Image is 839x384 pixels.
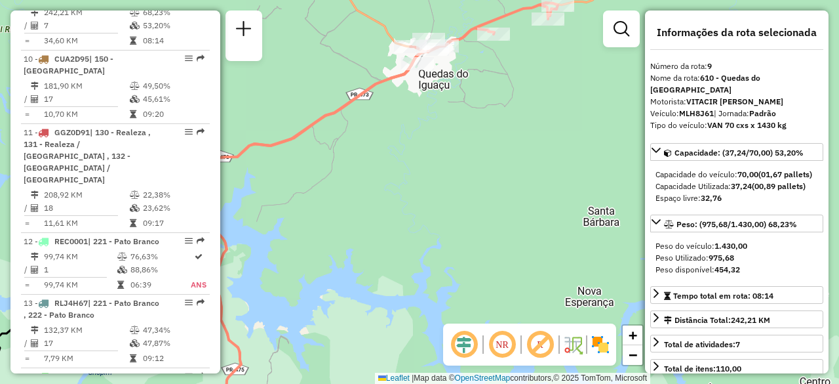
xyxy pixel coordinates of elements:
td: 18 [43,202,129,215]
div: Motorista: [650,96,823,108]
strong: (01,67 pallets) [758,169,812,179]
td: / [24,263,30,276]
td: 22,38% [142,188,205,202]
strong: VITACIR [PERSON_NAME] [686,96,783,106]
em: Opções [185,54,193,62]
div: Capacidade do veículo: [655,169,818,181]
td: = [24,108,30,121]
span: REC0001 [54,236,88,246]
i: Tempo total em rota [130,110,136,118]
div: Espaço livre: [655,192,818,204]
td: 68,23% [142,6,205,19]
td: 53,20% [142,19,205,32]
i: Distância Total [31,253,39,261]
span: 13 - [24,298,159,320]
div: Total de itens: [664,363,741,375]
span: CUA2D95 [54,54,89,64]
strong: VAN 70 cxs x 1430 kg [707,120,787,130]
div: Map data © contributors,© 2025 TomTom, Microsoft [375,373,650,384]
td: 7,79 KM [43,352,129,365]
em: Opções [185,299,193,307]
td: = [24,278,30,291]
td: 208,92 KM [43,188,129,202]
td: 11,61 KM [43,217,129,230]
td: 1 [43,263,117,276]
em: Opções [185,128,193,136]
td: 242,21 KM [43,6,129,19]
strong: 454,32 [714,265,740,274]
div: Peso disponível: [655,264,818,276]
h4: Informações da rota selecionada [650,26,823,39]
td: 17 [43,337,129,350]
span: GGZ0D91 [54,127,90,137]
i: Distância Total [31,82,39,90]
span: RLJ4H67 [54,298,88,308]
em: Rota exportada [197,54,205,62]
span: Peso do veículo: [655,241,747,251]
div: Atividade não roteirizada - PASSOS e PASSOS LTDA [401,57,434,70]
span: 14 - [24,372,159,381]
i: Total de Atividades [31,339,39,347]
i: Tempo total em rota [130,219,136,227]
strong: 975,68 [709,253,734,263]
span: + [629,327,637,343]
i: % de utilização do peso [130,9,140,16]
span: 11 - [24,127,151,184]
div: Veículo: [650,108,823,119]
img: Fluxo de ruas [562,334,583,355]
span: Tempo total em rota: 08:14 [673,291,773,301]
i: % de utilização da cubagem [130,22,140,30]
strong: 37,24 [731,181,752,191]
span: 10 - [24,54,113,75]
a: Distância Total:242,21 KM [650,310,823,328]
div: Peso: (975,68/1.430,00) 68,23% [650,235,823,281]
td: 132,37 KM [43,324,129,337]
strong: 70,00 [737,169,758,179]
div: Distância Total: [664,314,770,326]
img: Exibir/Ocultar setores [590,334,611,355]
i: Distância Total [31,9,39,16]
strong: (00,89 pallets) [752,181,806,191]
i: % de utilização do peso [117,253,127,261]
span: Peso: (975,68/1.430,00) 68,23% [676,219,797,229]
i: Total de Atividades [31,95,39,103]
i: % de utilização do peso [130,191,140,199]
td: 99,74 KM [43,278,117,291]
td: 76,63% [130,250,190,263]
td: 06:39 [130,278,190,291]
em: Opções [185,237,193,245]
strong: Padrão [749,108,776,118]
td: 99,74 KM [43,250,117,263]
strong: 110,00 [716,364,741,373]
a: OpenStreetMap [455,373,511,383]
td: 181,90 KM [43,79,129,93]
td: 88,86% [130,263,190,276]
i: Total de Atividades [31,204,39,212]
span: | [412,373,414,383]
td: ANS [190,278,207,291]
a: Zoom in [623,326,642,345]
span: Ocultar deslocamento [448,329,480,360]
div: Número da rota: [650,60,823,72]
td: 08:14 [142,34,205,47]
span: Total de atividades: [664,339,740,349]
div: Capacidade Utilizada: [655,181,818,192]
em: Rota exportada [197,237,205,245]
i: % de utilização da cubagem [117,266,127,274]
em: Rota exportada [197,299,205,307]
td: 09:17 [142,217,205,230]
i: Distância Total [31,326,39,334]
td: 49,50% [142,79,205,93]
em: Opções [185,372,193,380]
td: = [24,34,30,47]
strong: 1.430,00 [714,241,747,251]
i: % de utilização da cubagem [130,95,140,103]
span: | 150 - [GEOGRAPHIC_DATA] [24,54,113,75]
span: | 221 - Pato Branco [88,236,159,246]
i: Distância Total [31,191,39,199]
span: − [629,347,637,363]
span: 12 - [24,236,159,246]
a: Zoom out [623,345,642,365]
span: Exibir rótulo [524,329,556,360]
a: Exibir filtros [608,16,634,42]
